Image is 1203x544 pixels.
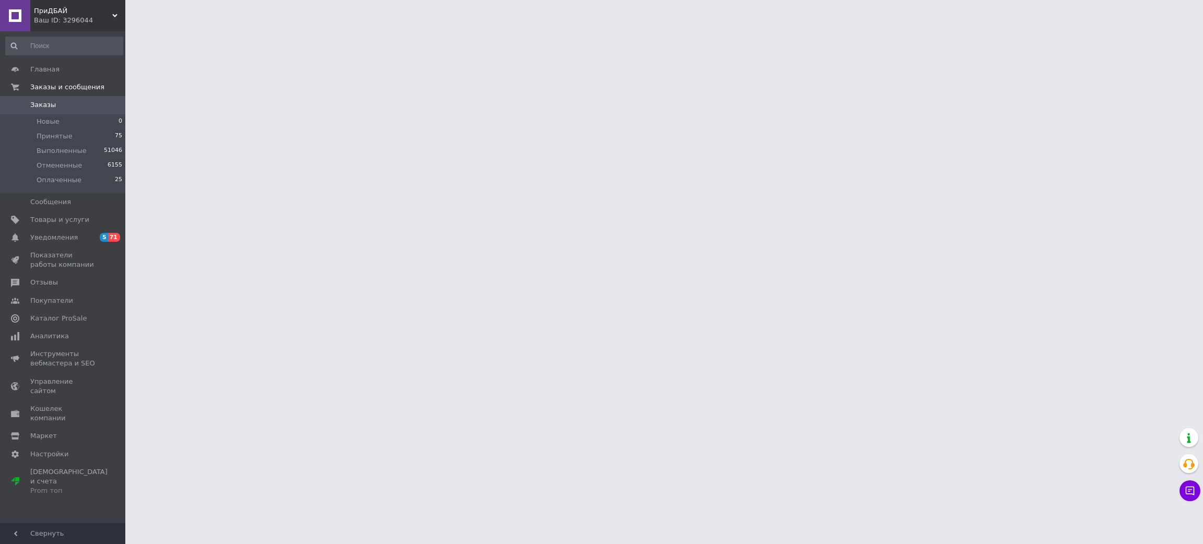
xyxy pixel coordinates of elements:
[104,146,122,156] span: 51046
[115,175,122,185] span: 25
[30,486,108,495] div: Prom топ
[30,296,73,305] span: Покупатели
[30,450,68,459] span: Настройки
[30,278,58,287] span: Отзывы
[1180,480,1200,501] button: Чат с покупателем
[30,332,69,341] span: Аналитика
[100,233,108,242] span: 5
[37,132,73,141] span: Принятые
[34,16,125,25] div: Ваш ID: 3296044
[108,233,120,242] span: 71
[30,197,71,207] span: Сообщения
[37,146,87,156] span: Выполненные
[37,175,81,185] span: Оплаченные
[37,161,82,170] span: Отмененные
[30,349,97,368] span: Инструменты вебмастера и SEO
[30,431,57,441] span: Маркет
[30,467,108,496] span: [DEMOGRAPHIC_DATA] и счета
[115,132,122,141] span: 75
[30,215,89,224] span: Товары и услуги
[30,82,104,92] span: Заказы и сообщения
[30,100,56,110] span: Заказы
[30,377,97,396] span: Управление сайтом
[119,117,122,126] span: 0
[30,65,60,74] span: Главная
[108,161,122,170] span: 6155
[30,404,97,423] span: Кошелек компании
[30,251,97,269] span: Показатели работы компании
[30,314,87,323] span: Каталог ProSale
[5,37,123,55] input: Поиск
[30,233,78,242] span: Уведомления
[37,117,60,126] span: Новые
[34,6,112,16] span: ПриДБАЙ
